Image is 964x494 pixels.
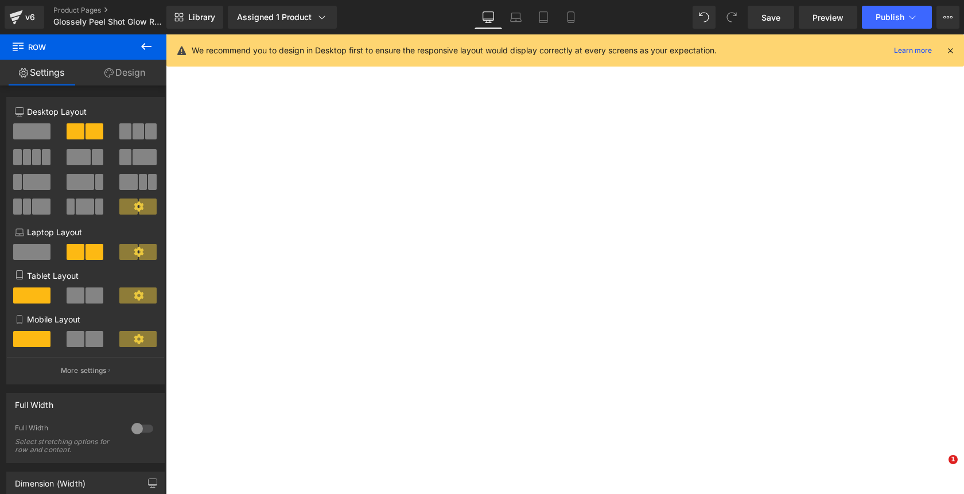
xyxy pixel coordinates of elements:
a: New Library [166,6,223,29]
span: Save [761,11,780,24]
span: Glossely Peel Shot Glow Rice Ampoule Duo [53,17,164,26]
button: More settings [7,357,164,384]
p: Desktop Layout [15,106,156,118]
a: Learn more [889,44,936,57]
button: Publish [862,6,932,29]
a: Mobile [557,6,585,29]
button: Undo [693,6,716,29]
span: 1 [949,455,958,464]
p: Laptop Layout [15,226,156,238]
div: Dimension (Width) [15,472,85,488]
div: v6 [23,10,37,25]
a: Laptop [502,6,530,29]
p: Tablet Layout [15,270,156,282]
a: Tablet [530,6,557,29]
span: Row [11,34,126,60]
div: Full Width [15,423,120,435]
span: Preview [813,11,843,24]
span: Publish [876,13,904,22]
a: Product Pages [53,6,185,15]
div: Assigned 1 Product [237,11,328,23]
p: Mobile Layout [15,313,156,325]
div: Full Width [15,394,53,410]
button: More [936,6,959,29]
iframe: Intercom live chat [925,455,953,483]
p: We recommend you to design in Desktop first to ensure the responsive layout would display correct... [192,44,717,57]
a: v6 [5,6,44,29]
span: Library [188,12,215,22]
a: Desktop [475,6,502,29]
p: More settings [61,365,107,376]
a: Preview [799,6,857,29]
a: Design [83,60,166,85]
div: Select stretching options for row and content. [15,438,118,454]
button: Redo [720,6,743,29]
